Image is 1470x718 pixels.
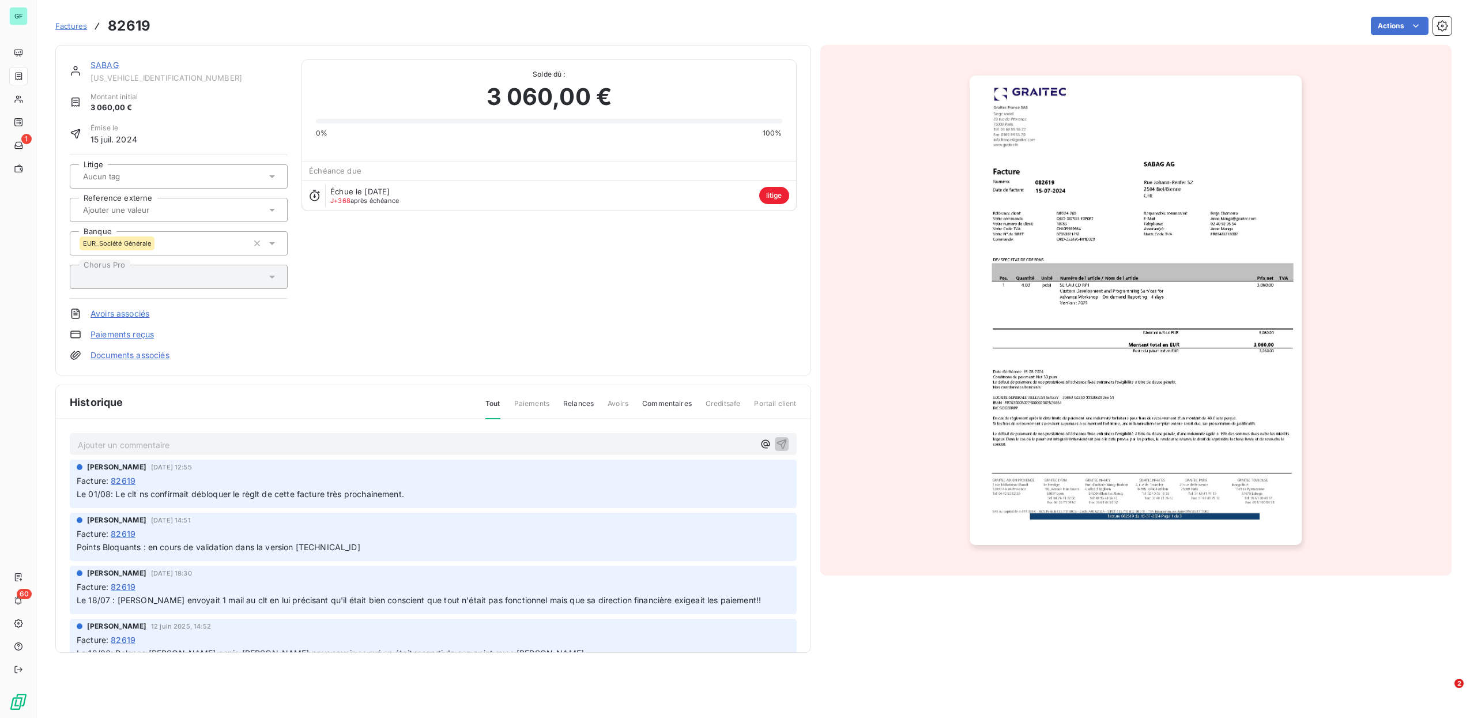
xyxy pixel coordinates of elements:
span: [PERSON_NAME] [87,462,146,472]
span: Échue le [DATE] [330,187,390,196]
span: Le 01/08: Le clt ns confirmait débloquer le règlt de cette facture très prochainement. [77,489,404,499]
span: 82619 [111,634,135,646]
span: Facture : [77,528,108,540]
span: Facture : [77,634,108,646]
span: Solde dû : [316,69,782,80]
span: Factures [55,21,87,31]
span: 2 [1454,679,1464,688]
span: [PERSON_NAME] [87,621,146,631]
span: [DATE] 14:51 [151,517,191,524]
span: [DATE] 18:30 [151,570,192,577]
span: 82619 [111,475,135,487]
span: 1 [21,134,32,144]
span: Historique [70,394,123,410]
span: Points Bloquants : en cours de validation dans la version [TECHNICAL_ID] [77,542,360,552]
span: Tout [485,399,500,419]
span: [PERSON_NAME] [87,515,146,525]
span: Montant initial [91,92,138,102]
span: 3 060,00 € [91,102,138,114]
input: Ajouter une valeur [82,205,198,215]
a: Factures [55,20,87,32]
span: J+368 [330,197,350,205]
span: [US_VEHICLE_IDENTIFICATION_NUMBER] [91,73,288,82]
span: 0% [316,128,327,138]
span: 3 060,00 € [487,80,612,114]
a: Paiements reçus [91,329,154,340]
span: [DATE] 12:55 [151,464,192,471]
span: 100% [763,128,782,138]
a: 1 [9,136,27,155]
span: Émise le [91,123,137,133]
span: Facture : [77,475,108,487]
span: après échéance [330,197,399,204]
div: GF [9,7,28,25]
span: EUR_Société Générale [83,240,151,247]
span: 82619 [111,528,135,540]
span: 82619 [111,581,135,593]
button: Actions [1371,17,1428,35]
span: Facture : [77,581,108,593]
a: Documents associés [91,349,169,361]
a: Avoirs associés [91,308,149,319]
span: Commentaires [642,399,692,418]
span: Avoirs [608,399,628,418]
span: Échéance due [309,166,361,175]
span: [PERSON_NAME] [87,568,146,578]
span: Le 12/06: Relance [PERSON_NAME] copie [PERSON_NAME] pour savoir ce qui en était ressorti de son p... [77,648,584,658]
input: Aucun tag [82,171,151,182]
span: 15 juil. 2024 [91,133,137,145]
span: Creditsafe [706,399,741,418]
span: Le 18/07 : [PERSON_NAME] envoyait 1 mail au clt en lui précisant qu'il était bien conscient que t... [77,595,761,605]
iframe: Intercom live chat [1431,679,1458,706]
span: litige [759,187,789,204]
img: invoice_thumbnail [970,76,1302,545]
a: SABAG [91,60,119,70]
span: 12 juin 2025, 14:52 [151,623,211,630]
img: Logo LeanPay [9,693,28,711]
span: 60 [17,589,32,599]
h3: 82619 [108,16,150,36]
span: Relances [563,399,594,418]
span: Portail client [754,399,796,418]
span: Paiements [514,399,549,418]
